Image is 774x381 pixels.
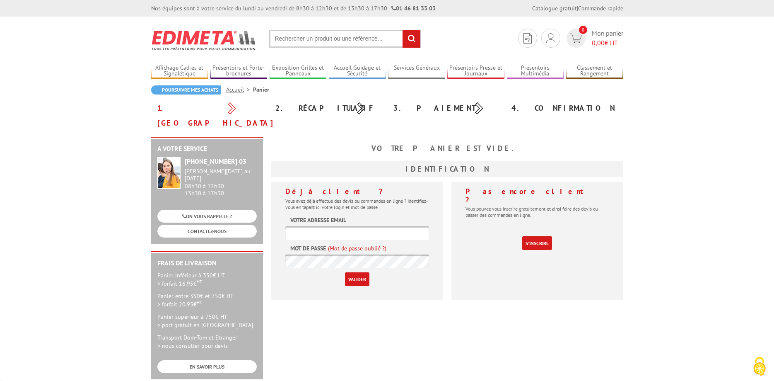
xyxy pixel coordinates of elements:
h4: Pas encore client ? [465,187,609,204]
strong: 01 46 81 33 03 [391,5,436,12]
div: 1. [GEOGRAPHIC_DATA] [151,101,269,131]
span: 0,00 [592,39,605,47]
sup: HT [197,299,202,305]
input: Rechercher un produit ou une référence... [269,30,421,48]
div: 3. Paiement [387,101,505,116]
div: | [532,4,623,12]
b: Votre panier est vide. [371,143,523,153]
h2: Frais de Livraison [157,260,257,267]
img: devis rapide [546,33,555,43]
span: > port gratuit en [GEOGRAPHIC_DATA] [157,321,253,329]
span: 0 [579,26,587,34]
div: [PERSON_NAME][DATE] au [DATE] [185,168,257,182]
a: EN SAVOIR PLUS [157,360,257,373]
p: Panier supérieur à 750€ HT [157,313,257,329]
span: > forfait 20.95€ [157,301,202,308]
a: Catalogue gratuit [532,5,577,12]
a: CONTACTEZ-NOUS [157,225,257,238]
div: Nos équipes sont à votre service du lundi au vendredi de 8h30 à 12h30 et de 13h30 à 17h30 [151,4,436,12]
span: > forfait 16.95€ [157,280,202,287]
span: > nous consulter pour devis [157,342,228,349]
input: rechercher [403,30,420,48]
a: Présentoirs et Porte-brochures [210,64,268,78]
strong: [PHONE_NUMBER] 03 [185,157,246,165]
label: Mot de passe [290,244,326,252]
a: Services Généraux [388,64,445,78]
img: devis rapide [523,33,532,44]
p: Transport Dom-Tom et Etranger [157,333,257,350]
a: Présentoirs Multimédia [507,64,564,78]
span: Mon panier [592,29,623,48]
a: Accueil Guidage et Sécurité [329,64,386,78]
img: devis rapide [570,34,582,43]
a: Poursuivre mes achats [151,85,221,95]
div: 2. Récapitulatif [269,101,387,116]
input: Valider [345,272,369,286]
h3: Identification [271,161,623,177]
a: Affichage Cadres et Signalétique [151,64,208,78]
li: Panier [253,85,269,94]
img: widget-service.jpg [157,157,181,189]
p: Vous pouvez vous inscrire gratuitement et ainsi faire des devis ou passer des commandes en ligne. [465,206,609,218]
img: Edimeta [151,25,257,56]
a: Présentoirs Presse et Journaux [447,64,504,78]
p: Vous avez déjà effectué des devis ou commandes en ligne ? Identifiez-vous en tapant ici votre log... [285,198,429,210]
sup: HT [197,279,202,284]
div: 08h30 à 12h30 13h30 à 17h30 [185,168,257,197]
h4: Déjà client ? [285,187,429,196]
a: Classement et Rangement [566,64,623,78]
div: 4. Confirmation [505,101,623,116]
a: (Mot de passe oublié ?) [328,244,386,252]
a: S'inscrire [522,236,552,250]
img: Cookies (fenêtre modale) [749,356,770,377]
a: Commande rapide [578,5,623,12]
button: Cookies (fenêtre modale) [745,353,774,381]
a: devis rapide 0 Mon panier 0,00€ HT [564,29,623,48]
a: ON VOUS RAPPELLE ? [157,210,257,223]
h2: A votre service [157,145,257,153]
label: Votre adresse email [290,216,346,224]
p: Panier entre 350€ et 750€ HT [157,292,257,308]
span: € HT [592,38,623,48]
a: Exposition Grilles et Panneaux [270,64,327,78]
a: Accueil [226,86,253,93]
p: Panier inférieur à 350€ HT [157,271,257,288]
